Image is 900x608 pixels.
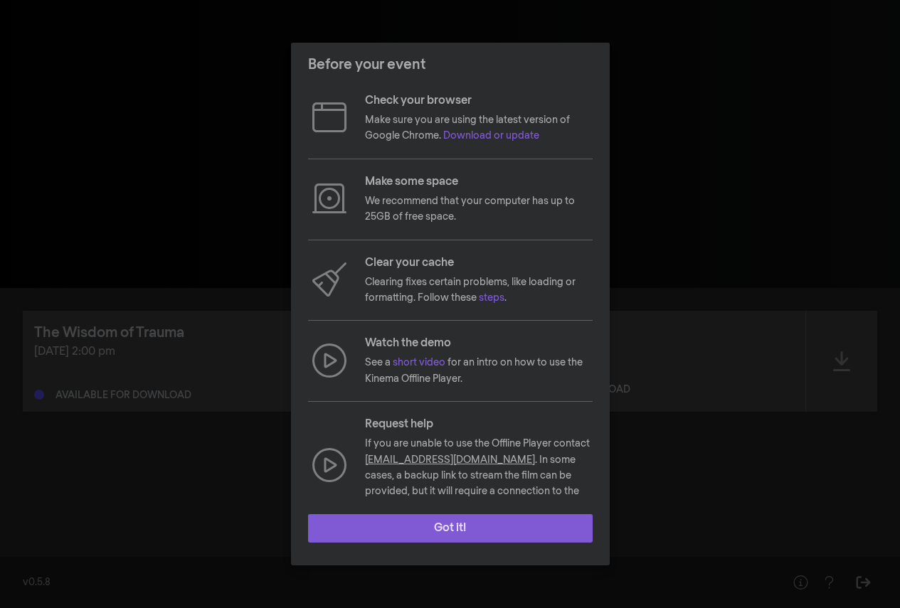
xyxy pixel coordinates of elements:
[365,436,593,516] p: If you are unable to use the Offline Player contact . In some cases, a backup link to stream the ...
[365,193,593,225] p: We recommend that your computer has up to 25GB of free space.
[365,174,593,191] p: Make some space
[365,274,593,306] p: Clearing fixes certain problems, like loading or formatting. Follow these .
[365,416,593,433] p: Request help
[365,355,593,387] p: See a for an intro on how to use the Kinema Offline Player.
[443,131,539,141] a: Download or update
[479,293,504,303] a: steps
[393,358,445,368] a: short video
[365,455,535,465] a: [EMAIL_ADDRESS][DOMAIN_NAME]
[308,514,593,543] button: Got it!
[365,335,593,352] p: Watch the demo
[365,112,593,144] p: Make sure you are using the latest version of Google Chrome.
[365,255,593,272] p: Clear your cache
[365,92,593,110] p: Check your browser
[291,43,610,87] header: Before your event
